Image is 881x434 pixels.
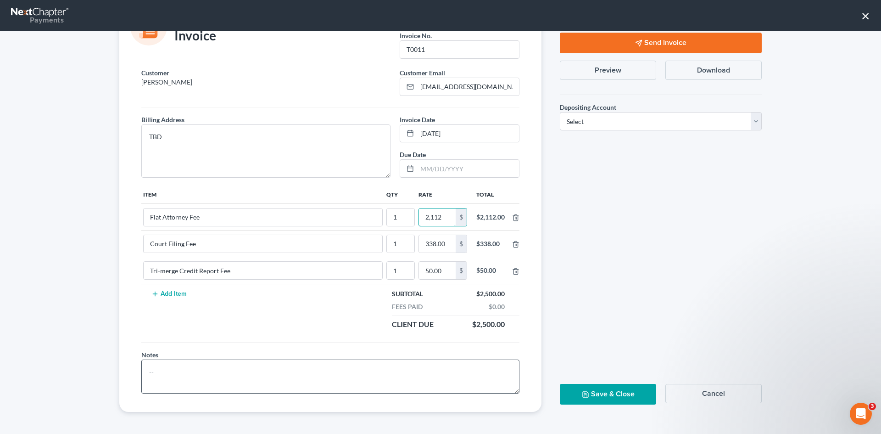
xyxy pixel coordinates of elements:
input: -- [144,235,382,253]
iframe: Intercom live chat [850,403,872,425]
button: Send Invoice [560,33,762,53]
th: Total [469,185,512,203]
div: $338.00 [476,239,505,248]
div: $ [456,235,467,253]
th: Item [141,185,385,203]
label: Customer [141,68,169,78]
button: Add Item [149,290,189,298]
div: $ [456,262,467,279]
div: $2,500.00 [468,319,509,330]
span: Depositing Account [560,103,616,111]
button: Download [665,61,762,80]
input: -- [400,41,519,58]
span: Customer Email [400,69,445,77]
input: 0.00 [419,209,456,226]
div: $50.00 [476,266,505,275]
a: Payments [11,5,70,27]
span: 3 [869,403,876,410]
label: Due Date [400,150,426,159]
input: 0.00 [419,262,456,279]
label: Notes [141,350,158,360]
input: -- [387,235,414,253]
button: × [861,8,870,23]
p: [PERSON_NAME] [141,78,390,87]
input: -- [387,262,414,279]
span: Invoice Date [400,116,435,124]
button: Save & Close [560,384,656,405]
span: Invoice No. [400,32,432,39]
input: Enter email... [417,78,519,96]
input: 0.00 [419,235,456,253]
div: $2,500.00 [472,289,509,299]
button: Preview [560,61,656,80]
div: Payments [11,15,64,25]
th: Rate [417,185,469,203]
div: Client Due [387,319,438,330]
th: Qty [385,185,417,203]
div: $ [456,209,467,226]
span: Billing Address [141,116,184,124]
input: -- [144,209,382,226]
div: Subtotal [387,289,428,299]
div: $2,112.00 [476,213,505,222]
input: -- [144,262,382,279]
div: Invoice [137,27,221,45]
input: MM/DD/YYYY [417,160,519,177]
input: MM/DD/YYYY [417,125,519,142]
button: Cancel [665,384,762,403]
div: $0.00 [484,302,509,311]
input: -- [387,209,414,226]
div: Fees Paid [387,302,427,311]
